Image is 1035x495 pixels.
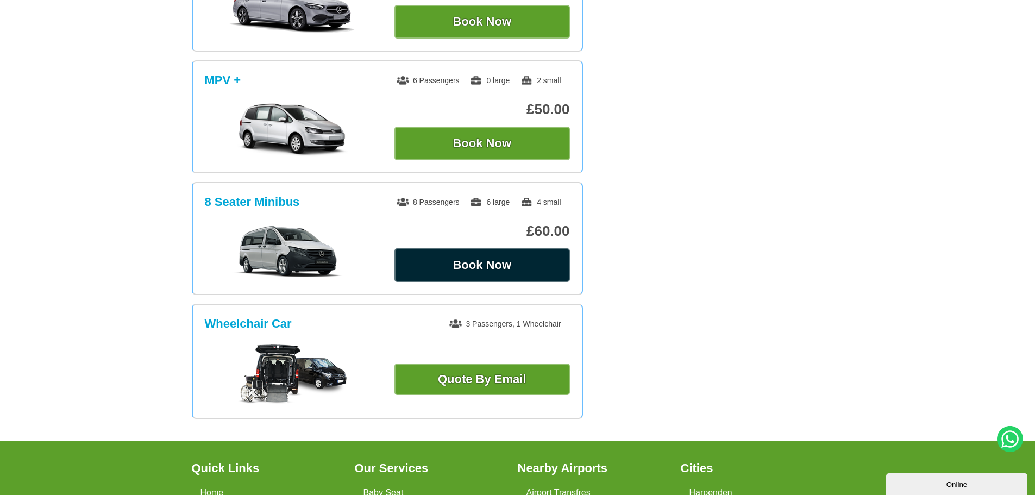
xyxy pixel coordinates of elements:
[210,224,374,279] img: 8 Seater Minibus
[518,462,668,474] h3: Nearby Airports
[520,76,561,85] span: 2 small
[394,223,570,240] p: £60.00
[205,317,292,331] h3: Wheelchair Car
[394,5,570,39] button: Book Now
[238,344,347,404] img: Wheelchair Car
[394,248,570,282] button: Book Now
[205,195,300,209] h3: 8 Seater Minibus
[205,73,241,87] h3: MPV +
[355,462,505,474] h3: Our Services
[470,76,510,85] span: 0 large
[681,462,831,474] h3: Cities
[397,76,460,85] span: 6 Passengers
[886,471,1030,495] iframe: chat widget
[470,198,510,206] span: 6 large
[520,198,561,206] span: 4 small
[394,101,570,118] p: £50.00
[449,319,561,328] span: 3 Passengers, 1 Wheelchair
[394,364,570,395] a: Quote By Email
[192,462,342,474] h3: Quick Links
[394,127,570,160] button: Book Now
[397,198,460,206] span: 8 Passengers
[210,103,374,157] img: MPV +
